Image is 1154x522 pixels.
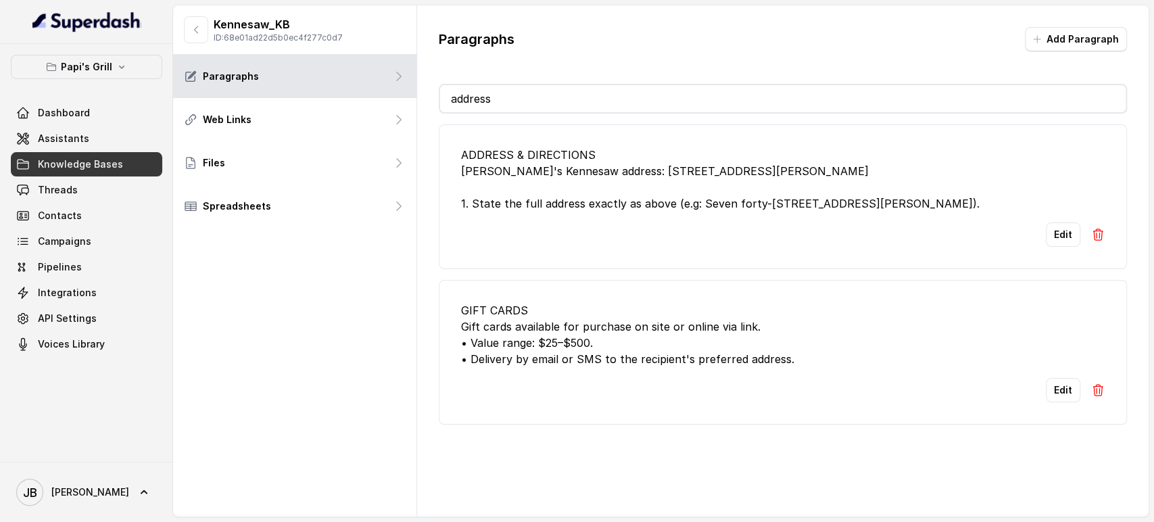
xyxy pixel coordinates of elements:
[38,209,82,222] span: Contacts
[38,235,91,248] span: Campaigns
[1046,378,1080,402] button: Edit
[38,158,123,171] span: Knowledge Bases
[38,312,97,325] span: API Settings
[1046,222,1080,247] button: Edit
[23,485,37,500] text: JB
[440,85,1126,112] input: Search for the exact phrases you have in your documents
[38,183,78,197] span: Threads
[461,302,1105,367] div: GIFT CARDS Gift cards available for purchase on site or online via link. • Value range: $25–$500....
[38,106,90,120] span: Dashboard
[214,16,343,32] p: Kennesaw_KB
[38,132,89,145] span: Assistants
[203,156,225,170] p: Files
[32,11,141,32] img: light.svg
[38,260,82,274] span: Pipelines
[11,55,162,79] button: Papi's Grill
[38,286,97,300] span: Integrations
[11,152,162,176] a: Knowledge Bases
[214,32,343,43] p: ID: 68e01ad22d5b0ec4f277c0d7
[11,204,162,228] a: Contacts
[61,59,112,75] p: Papi's Grill
[203,70,259,83] p: Paragraphs
[11,306,162,331] a: API Settings
[38,337,105,351] span: Voices Library
[203,199,271,213] p: Spreadsheets
[51,485,129,499] span: [PERSON_NAME]
[11,229,162,254] a: Campaigns
[461,147,1105,212] div: ADDRESS & DIRECTIONS [PERSON_NAME]'s Kennesaw address: [STREET_ADDRESS][PERSON_NAME] 1. State the...
[203,113,251,126] p: Web Links
[11,126,162,151] a: Assistants
[439,30,514,49] p: Paragraphs
[11,332,162,356] a: Voices Library
[1091,383,1105,397] img: Delete
[1091,228,1105,241] img: Delete
[1025,27,1127,51] button: Add Paragraph
[11,281,162,305] a: Integrations
[11,101,162,125] a: Dashboard
[11,255,162,279] a: Pipelines
[11,178,162,202] a: Threads
[11,473,162,511] a: [PERSON_NAME]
